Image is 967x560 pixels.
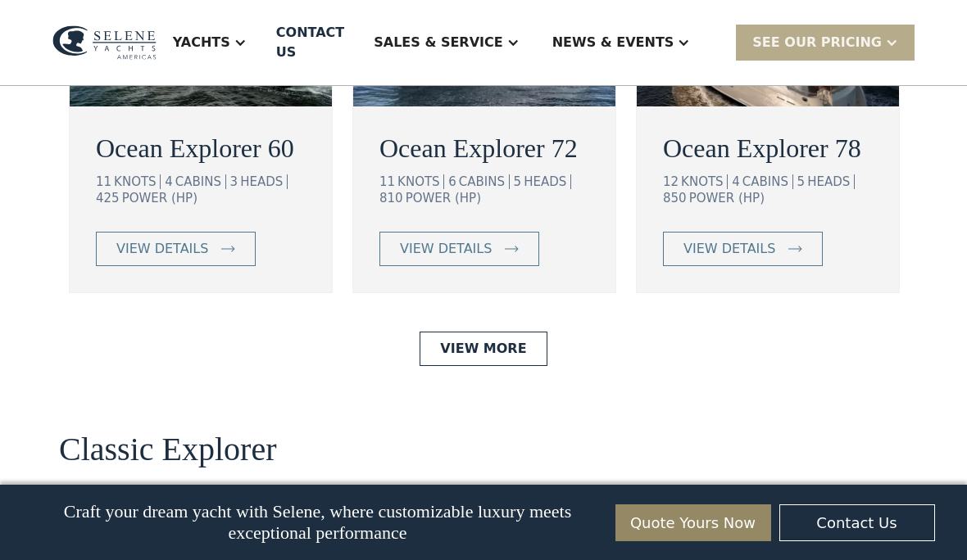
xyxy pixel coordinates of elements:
div: Yachts [173,33,230,52]
div: 850 [663,191,687,205]
h2: Classic Explorer [59,431,277,467]
div: POWER (HP) [406,191,481,205]
div: POWER (HP) [122,191,197,205]
div: view details [400,239,492,259]
div: POWER (HP) [689,191,765,205]
img: icon [505,246,519,252]
div: KNOTS [114,174,161,189]
div: 4 [165,174,173,189]
div: Sales & Service [357,10,535,75]
a: Ocean Explorer 72 [379,129,589,168]
div: view details [116,239,208,259]
a: Ocean Explorer 60 [96,129,306,168]
a: view details [96,232,256,266]
div: SEE Our Pricing [736,25,915,60]
div: 4 [732,174,740,189]
div: CABINS [175,174,226,189]
div: 11 [96,174,111,189]
div: News & EVENTS [536,10,707,75]
div: view details [683,239,775,259]
div: 425 [96,191,120,205]
div: SEE Our Pricing [752,33,882,52]
div: KNOTS [397,174,444,189]
div: Yachts [157,10,263,75]
img: icon [788,246,802,252]
p: Craft your dream yacht with Selene, where customizable luxury meets exceptional performance [33,501,603,544]
a: Quote Yours Now [615,504,771,541]
a: view details [663,232,823,266]
div: CABINS [459,174,510,189]
div: Sales & Service [374,33,502,52]
div: 3 [230,174,238,189]
div: News & EVENTS [552,33,674,52]
a: view details [379,232,539,266]
div: HEADS [807,174,855,189]
div: 12 [663,174,679,189]
img: logo [52,25,157,59]
a: View More [420,332,547,366]
div: 810 [379,191,403,205]
div: CABINS [742,174,793,189]
div: 11 [379,174,395,189]
img: icon [221,246,235,252]
div: 6 [448,174,456,189]
div: 5 [514,174,522,189]
div: HEADS [524,174,571,189]
a: Ocean Explorer 78 [663,129,873,168]
a: Contact Us [779,504,935,541]
div: Contact US [276,23,344,62]
div: KNOTS [681,174,728,189]
div: 5 [797,174,806,189]
div: HEADS [240,174,288,189]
